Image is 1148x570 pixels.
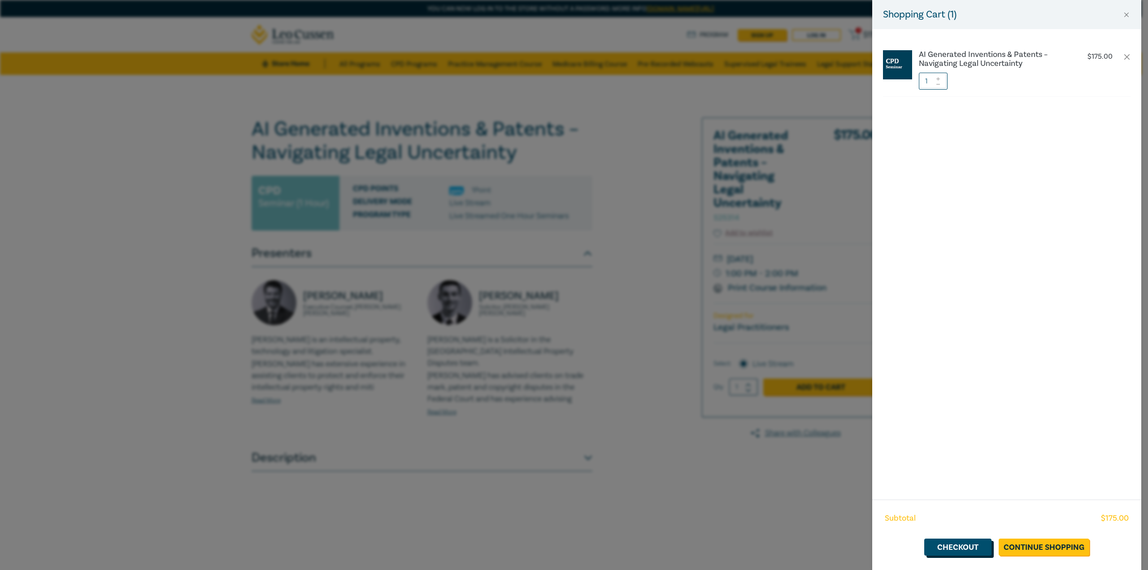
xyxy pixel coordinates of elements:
[999,539,1089,556] a: Continue Shopping
[1101,513,1129,524] span: $ 175.00
[883,7,957,22] h5: Shopping Cart ( 1 )
[1087,52,1113,61] p: $ 175.00
[1122,11,1131,19] button: Close
[885,513,916,524] span: Subtotal
[919,50,1068,68] a: AI Generated Inventions & Patents – Navigating Legal Uncertainty
[919,73,948,90] input: 1
[883,50,912,79] img: CPD%20Seminar.jpg
[924,539,991,556] a: Checkout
